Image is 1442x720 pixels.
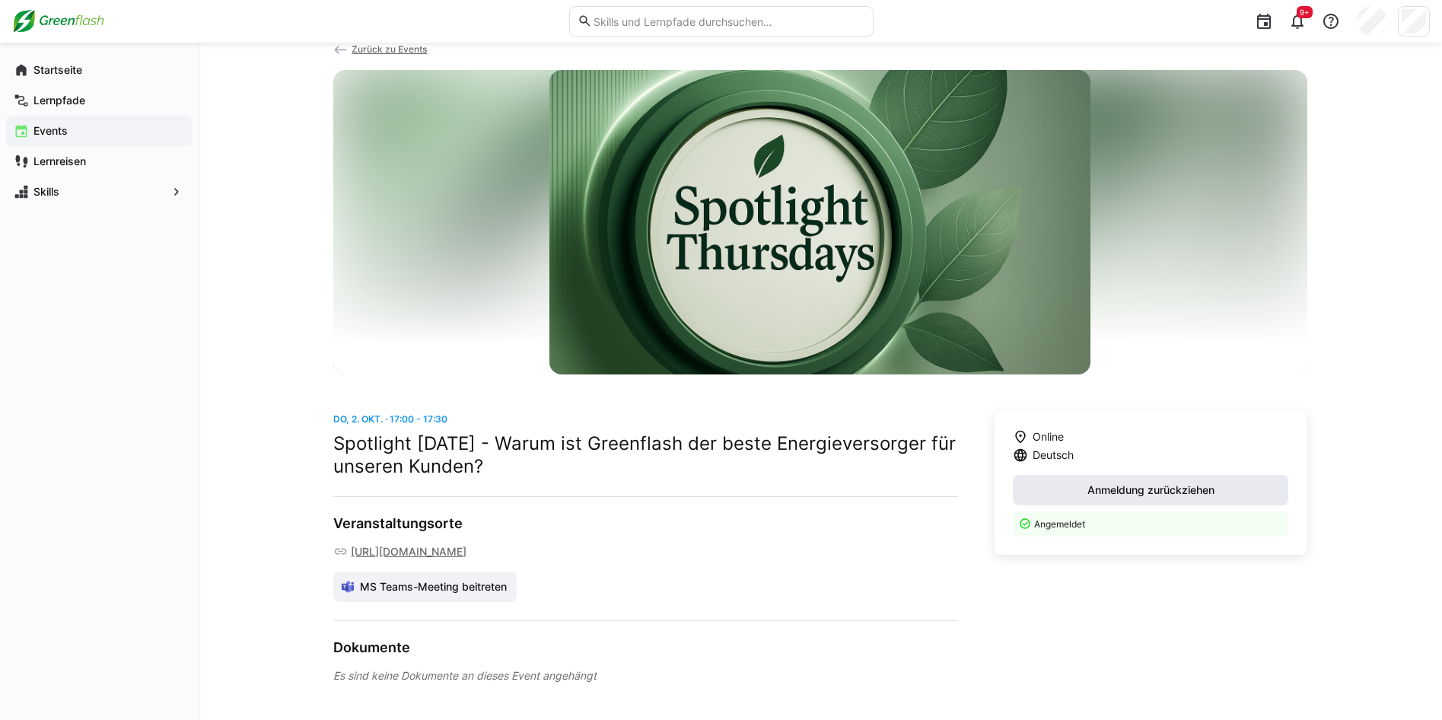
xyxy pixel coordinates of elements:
span: Online [1033,429,1064,444]
div: Es sind keine Dokumente an dieses Event angehängt [333,668,958,683]
span: 9+ [1300,8,1310,17]
p: Angemeldet [1034,518,1280,530]
span: Deutsch [1033,448,1074,463]
input: Skills und Lernpfade durchsuchen… [592,14,864,28]
button: Anmeldung zurückziehen [1013,475,1289,505]
span: Do, 2. Okt. · 17:00 - 17:30 [333,413,447,425]
a: Zurück zu Events [333,43,428,55]
h3: Veranstaltungsorte [333,515,958,532]
span: Anmeldung zurückziehen [1085,483,1217,498]
span: MS Teams-Meeting beitreten [358,579,509,594]
a: [URL][DOMAIN_NAME] [351,544,466,559]
h3: Dokumente [333,639,958,656]
h2: Spotlight [DATE] - Warum ist Greenflash der beste Energieversorger für unseren Kunden? [333,432,958,478]
a: MS Teams-Meeting beitreten [333,572,517,602]
span: Zurück zu Events [352,43,427,55]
